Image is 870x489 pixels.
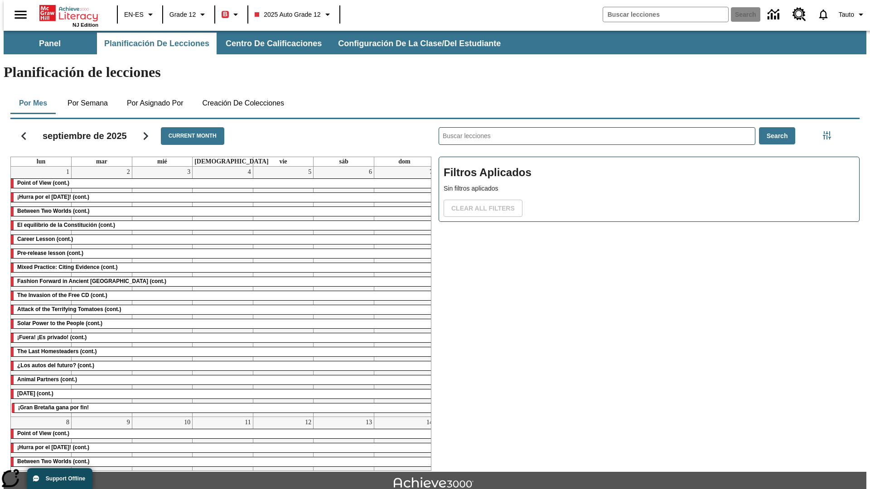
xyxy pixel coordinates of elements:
button: Grado: Grade 12, Elige un grado [166,6,212,23]
div: Buscar [431,115,860,471]
span: B [223,9,227,20]
button: Por asignado por [120,92,191,114]
span: Between Two Worlds (cont.) [17,458,90,465]
button: Por semana [60,92,115,114]
td: 1 de septiembre de 2025 [11,167,72,417]
div: El equilibrio de la Constitución (cont.) [11,221,435,230]
span: 2025 Auto Grade 12 [255,10,320,19]
div: Attack of the Terrifying Tomatoes (cont.) [11,305,435,314]
td: 4 de septiembre de 2025 [193,167,253,417]
button: Panel [5,33,95,54]
a: 7 de septiembre de 2025 [428,167,435,177]
a: martes [94,157,109,166]
button: Creación de colecciones [195,92,291,114]
span: Animal Partners (cont.) [17,376,77,383]
div: The Invasion of the Free CD (cont.) [11,291,435,300]
div: Portada [39,3,98,28]
button: Boost El color de la clase es rojo. Cambiar el color de la clase. [218,6,245,23]
button: Menú lateral de filtros [818,126,836,144]
button: Configuración de la clase/del estudiante [331,33,508,54]
span: El equilibrio de la Constitución (cont.) [17,222,115,228]
span: Attack of the Terrifying Tomatoes (cont.) [17,306,121,312]
span: Centro de calificaciones [226,38,322,49]
span: Career Lesson (cont.) [17,236,73,242]
a: sábado [337,157,350,166]
div: Career Lesson (cont.) [11,235,435,244]
a: 11 de septiembre de 2025 [243,417,252,428]
a: Portada [39,4,98,22]
span: The Invasion of the Free CD (cont.) [17,292,107,298]
button: Class: 2025 Auto Grade 12, Selecciona una clase [251,6,336,23]
span: Support Offline [46,475,85,482]
div: Filtros Aplicados [439,157,860,222]
td: 5 de septiembre de 2025 [253,167,314,417]
a: 10 de septiembre de 2025 [182,417,192,428]
a: 3 de septiembre de 2025 [185,167,192,177]
a: 4 de septiembre de 2025 [246,167,253,177]
button: Perfil/Configuración [835,6,870,23]
p: Sin filtros aplicados [444,184,855,193]
div: Fashion Forward in Ancient Rome (cont.) [11,277,435,286]
a: Centro de recursos, Se abrirá en una pestaña nueva. [787,2,812,27]
div: ¡Fuera! ¡Es privado! (cont.) [11,333,435,342]
span: Pre-release lesson (cont.) [17,250,83,256]
span: Configuración de la clase/del estudiante [338,38,501,49]
button: Por mes [10,92,56,114]
span: Día del Trabajo (cont.) [17,390,53,397]
span: ¡Hurra por el Día de la Constitución! (cont.) [17,194,89,200]
div: ¡Hurra por el Día de la Constitución! (cont.) [11,443,435,452]
span: Between Two Worlds (cont.) [17,208,90,214]
div: Subbarra de navegación [4,33,509,54]
a: Notificaciones [812,3,835,26]
div: ¡Hurra por el Día de la Constitución! (cont.) [11,193,435,202]
span: Planificación de lecciones [104,38,209,49]
a: 8 de septiembre de 2025 [64,417,71,428]
a: 2 de septiembre de 2025 [125,167,132,177]
td: 2 de septiembre de 2025 [72,167,132,417]
a: miércoles [155,157,169,166]
a: 1 de septiembre de 2025 [64,167,71,177]
div: Subbarra de navegación [4,31,866,54]
a: 14 de septiembre de 2025 [425,417,435,428]
div: The Last Homesteaders (cont.) [11,347,435,356]
a: 12 de septiembre de 2025 [303,417,313,428]
span: Solar Power to the People (cont.) [17,320,102,326]
button: Seguir [134,125,157,148]
button: Support Offline [27,468,92,489]
div: Between Two Worlds (cont.) [11,207,435,216]
td: 3 de septiembre de 2025 [132,167,193,417]
div: Solar Power to the People (cont.) [11,319,435,328]
h1: Planificación de lecciones [4,64,866,81]
div: Animal Partners (cont.) [11,375,435,384]
span: Point of View (cont.) [17,180,69,186]
input: Buscar lecciones [439,128,755,144]
button: Current Month [161,127,224,145]
button: Regresar [12,125,35,148]
h2: Filtros Aplicados [444,162,855,184]
span: Mixed Practice: Citing Evidence (cont.) [17,264,117,270]
span: ¡Fuera! ¡Es privado! (cont.) [17,334,87,340]
a: 9 de septiembre de 2025 [125,417,132,428]
span: ¿Los autos del futuro? (cont.) [17,362,94,369]
div: ¡Gran Bretaña gana por fin! [12,403,434,412]
div: ¿Los autos del futuro? (cont.) [11,361,435,370]
button: Abrir el menú lateral [7,1,34,28]
span: The Last Homesteaders (cont.) [17,348,97,355]
button: Search [759,127,796,145]
a: domingo [396,157,412,166]
span: ¡Hurra por el Día de la Constitución! (cont.) [17,444,89,451]
button: Language: EN-ES, Selecciona un idioma [121,6,159,23]
button: Centro de calificaciones [218,33,329,54]
span: NJ Edition [72,22,98,28]
div: Between Two Worlds (cont.) [11,457,435,466]
h2: septiembre de 2025 [43,130,127,141]
a: 13 de septiembre de 2025 [364,417,374,428]
div: Point of View (cont.) [11,179,435,188]
span: Panel [39,38,61,49]
div: Point of View (cont.) [11,429,435,438]
span: Fashion Forward in Ancient Rome (cont.) [17,278,166,284]
span: EN-ES [124,10,144,19]
a: Centro de información [762,2,787,27]
td: 7 de septiembre de 2025 [374,167,435,417]
a: 6 de septiembre de 2025 [367,167,374,177]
